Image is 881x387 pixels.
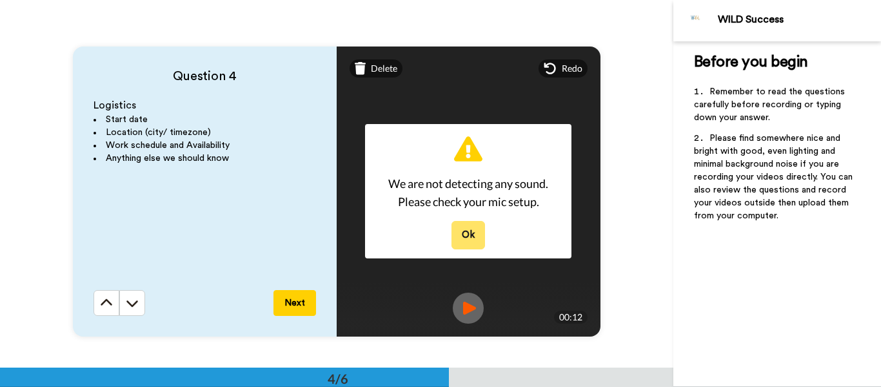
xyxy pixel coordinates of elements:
span: Remember to read the questions carefully before recording or typing down your answer. [694,87,847,122]
div: 00:12 [554,311,588,324]
span: Please check your mic setup. [388,193,548,211]
span: Before you begin [694,54,808,70]
span: We are not detecting any sound. [388,174,548,193]
div: WILD Success [718,14,880,26]
button: Next [273,290,316,316]
span: Start date [106,115,148,124]
span: Please find somewhere nice and bright with good, even lighting and minimal background noise if yo... [694,134,855,220]
img: ic_record_play.svg [453,293,484,324]
div: Delete [350,59,403,78]
h4: Question 4 [94,67,316,85]
div: Redo [539,59,588,78]
span: Location (city/ timezone) [106,128,211,137]
span: Delete [371,62,397,75]
button: Ok [451,221,485,249]
span: Redo [562,62,582,75]
img: Profile Image [680,5,711,36]
span: Logistics [94,100,136,110]
span: Anything else we should know [106,154,229,163]
span: Work schedule and Availability [106,141,230,150]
